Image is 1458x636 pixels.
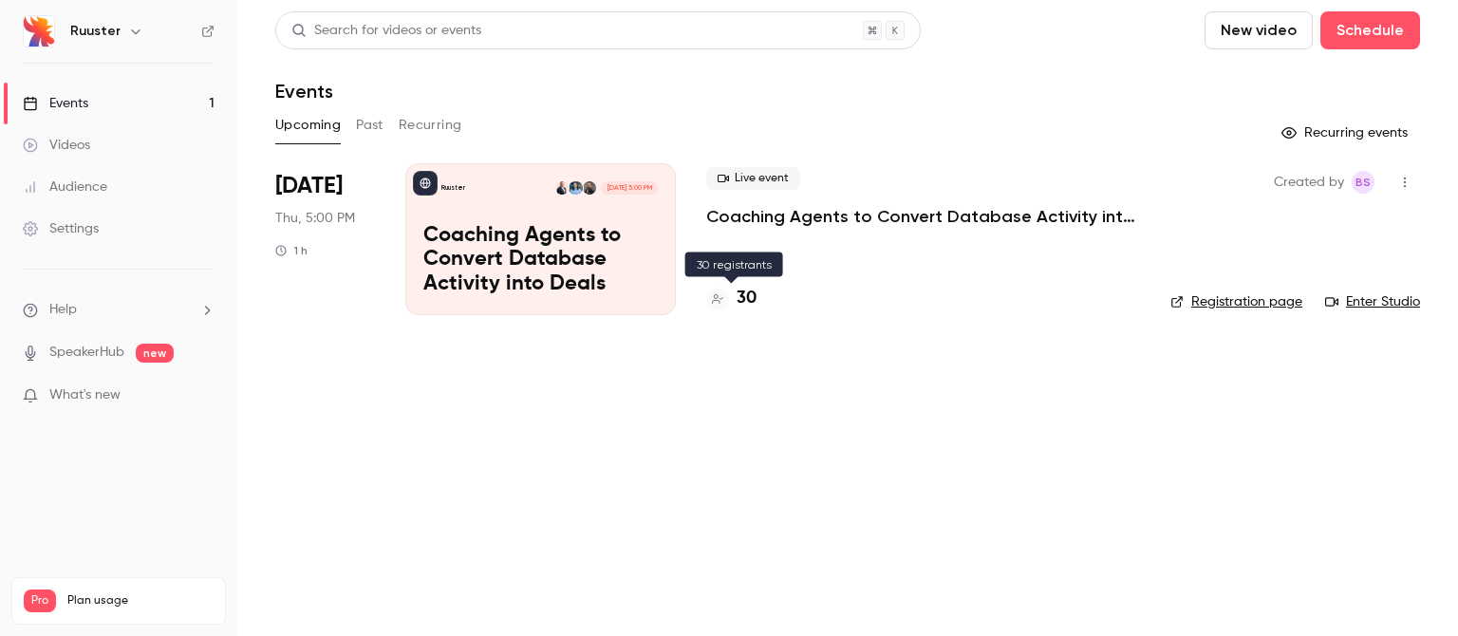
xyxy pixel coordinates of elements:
[23,178,107,196] div: Audience
[136,344,174,363] span: new
[1325,292,1420,311] a: Enter Studio
[23,94,88,113] div: Events
[405,163,676,315] a: Coaching Agents to Convert Database Activity into DealsRuusterBrett SiegalJustin BensonJustin Hav...
[275,171,343,201] span: [DATE]
[1273,118,1420,148] button: Recurring events
[275,209,355,228] span: Thu, 5:00 PM
[555,181,569,195] img: Justin Havre
[24,16,54,47] img: Ruuster
[23,136,90,155] div: Videos
[275,243,308,258] div: 1 h
[1320,11,1420,49] button: Schedule
[291,21,481,41] div: Search for videos or events
[49,300,77,320] span: Help
[275,163,375,315] div: Aug 14 Thu, 4:00 PM (America/Chicago)
[737,286,757,311] h4: 30
[601,181,657,195] span: [DATE] 5:00 PM
[1274,171,1344,194] span: Created by
[1352,171,1374,194] span: Brett Siegal
[583,181,596,195] img: Brett Siegal
[706,205,1140,228] a: Coaching Agents to Convert Database Activity into Deals
[49,343,124,363] a: SpeakerHub
[356,110,383,140] button: Past
[70,22,121,41] h6: Ruuster
[23,300,215,320] li: help-dropdown-opener
[1355,171,1371,194] span: BS
[67,593,214,608] span: Plan usage
[1205,11,1313,49] button: New video
[441,183,465,193] p: Ruuster
[49,385,121,405] span: What's new
[423,224,658,297] p: Coaching Agents to Convert Database Activity into Deals
[569,181,582,195] img: Justin Benson
[275,110,341,140] button: Upcoming
[192,387,215,404] iframe: Noticeable Trigger
[24,589,56,612] span: Pro
[23,219,99,238] div: Settings
[706,167,800,190] span: Live event
[706,286,757,311] a: 30
[399,110,462,140] button: Recurring
[275,80,333,103] h1: Events
[1170,292,1302,311] a: Registration page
